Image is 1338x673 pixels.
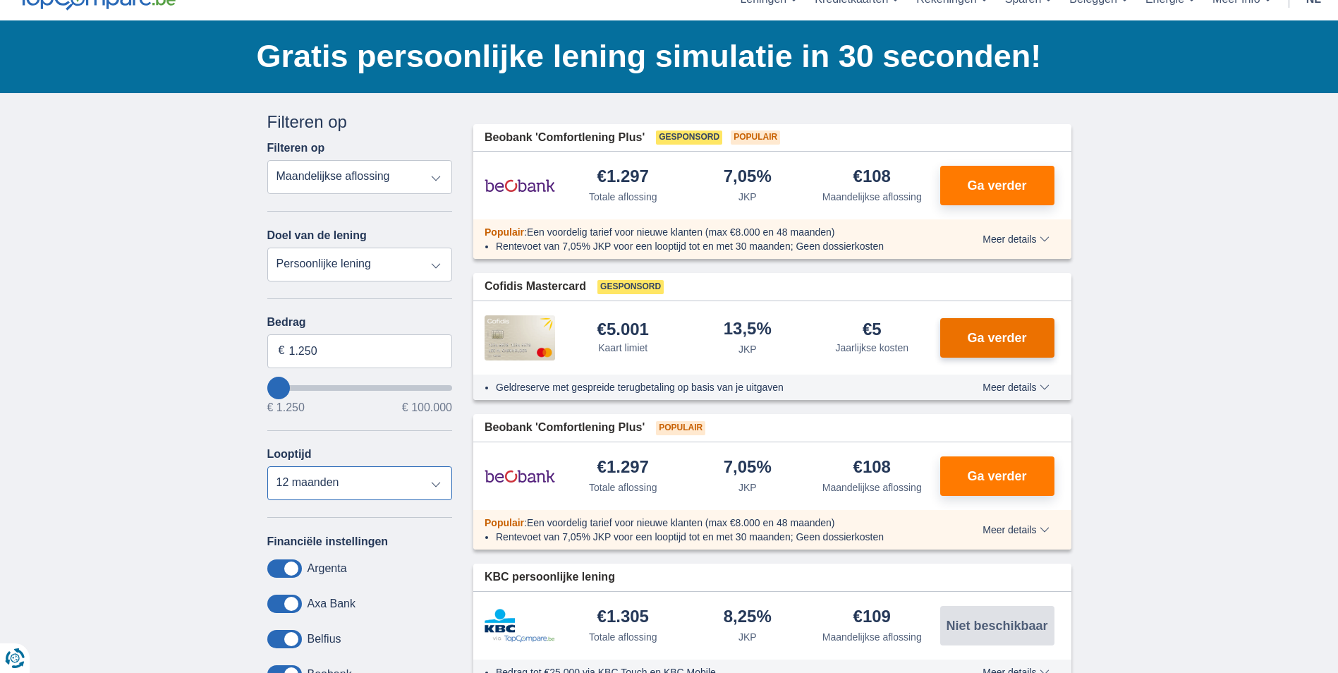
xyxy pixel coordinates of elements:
label: Argenta [308,562,347,575]
div: JKP [738,630,757,644]
span: Beobank 'Comfortlening Plus' [485,420,645,436]
span: Populair [731,131,780,145]
span: Gesponsord [597,280,664,294]
h1: Gratis persoonlijke lening simulatie in 30 seconden! [257,35,1071,78]
input: wantToBorrow [267,385,453,391]
div: Jaarlijkse kosten [836,341,909,355]
img: product.pl.alt Beobank [485,459,555,494]
div: €5 [863,321,882,338]
div: Kaart limiet [598,341,647,355]
li: Geldreserve met gespreide terugbetaling op basis van je uitgaven [496,380,931,394]
div: €108 [853,459,891,478]
li: Rentevoet van 7,05% JKP voor een looptijd tot en met 30 maanden; Geen dossierkosten [496,530,931,544]
span: Meer details [983,234,1049,244]
span: Gesponsord [656,131,722,145]
span: Ga verder [967,470,1026,483]
span: KBC persoonlijke lening [485,569,615,586]
img: product.pl.alt KBC [485,609,555,643]
li: Rentevoet van 7,05% JKP voor een looptijd tot en met 30 maanden; Geen dossierkosten [496,239,931,253]
button: Meer details [972,234,1059,245]
div: Maandelijkse aflossing [822,190,922,204]
div: 13,5% [724,320,772,339]
label: Looptijd [267,448,312,461]
button: Ga verder [940,456,1054,496]
span: Meer details [983,382,1049,392]
label: Financiële instellingen [267,535,389,548]
div: €1.305 [597,608,649,627]
span: Meer details [983,525,1049,535]
div: JKP [738,342,757,356]
label: Doel van de lening [267,229,367,242]
div: €1.297 [597,459,649,478]
span: Ga verder [967,332,1026,344]
span: € 1.250 [267,402,305,413]
label: Axa Bank [308,598,355,610]
div: JKP [738,480,757,495]
span: € 100.000 [402,402,452,413]
div: 7,05% [724,168,772,187]
div: €109 [853,608,891,627]
div: Maandelijkse aflossing [822,630,922,644]
div: €108 [853,168,891,187]
div: Filteren op [267,110,453,134]
button: Niet beschikbaar [940,606,1054,645]
div: €1.297 [597,168,649,187]
button: Meer details [972,524,1059,535]
span: Cofidis Mastercard [485,279,586,295]
span: Een voordelig tarief voor nieuwe klanten (max €8.000 en 48 maanden) [527,226,835,238]
button: Meer details [972,382,1059,393]
div: Totale aflossing [589,480,657,495]
img: product.pl.alt Cofidis CC [485,315,555,360]
div: : [473,225,942,239]
span: Niet beschikbaar [946,619,1047,632]
div: 8,25% [724,608,772,627]
label: Filteren op [267,142,325,154]
div: Maandelijkse aflossing [822,480,922,495]
span: Een voordelig tarief voor nieuwe klanten (max €8.000 en 48 maanden) [527,517,835,528]
div: Totale aflossing [589,630,657,644]
span: Populair [656,421,705,435]
span: Populair [485,517,524,528]
label: Belfius [308,633,341,645]
button: Ga verder [940,166,1054,205]
div: 7,05% [724,459,772,478]
label: Bedrag [267,316,453,329]
span: € [279,343,285,359]
span: Populair [485,226,524,238]
span: Ga verder [967,179,1026,192]
span: Beobank 'Comfortlening Plus' [485,130,645,146]
div: : [473,516,942,530]
div: €5.001 [597,321,649,338]
div: JKP [738,190,757,204]
img: product.pl.alt Beobank [485,168,555,203]
button: Ga verder [940,318,1054,358]
div: Totale aflossing [589,190,657,204]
